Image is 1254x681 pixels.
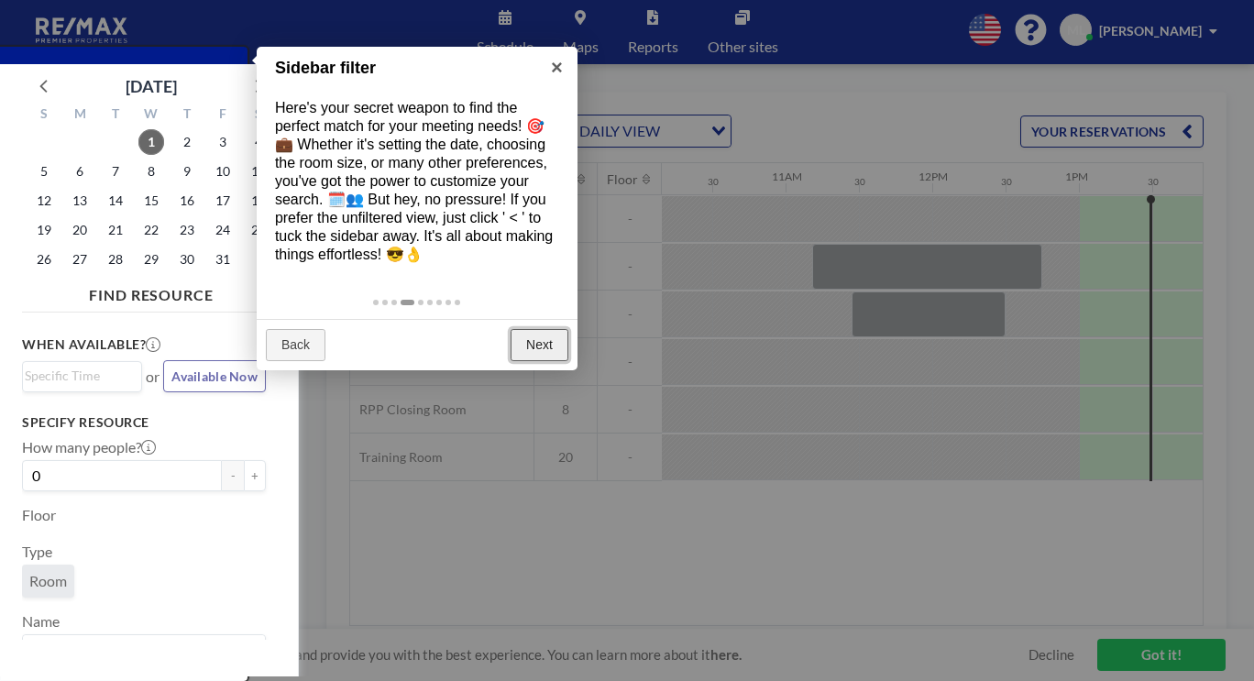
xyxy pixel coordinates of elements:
[266,329,325,362] a: Back
[511,329,568,362] a: Next
[536,47,577,88] a: ×
[244,460,266,491] button: +
[257,81,577,282] div: Here's your secret weapon to find the perfect match for your meeting needs! 🎯💼 Whether it's setti...
[275,56,531,81] h1: Sidebar filter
